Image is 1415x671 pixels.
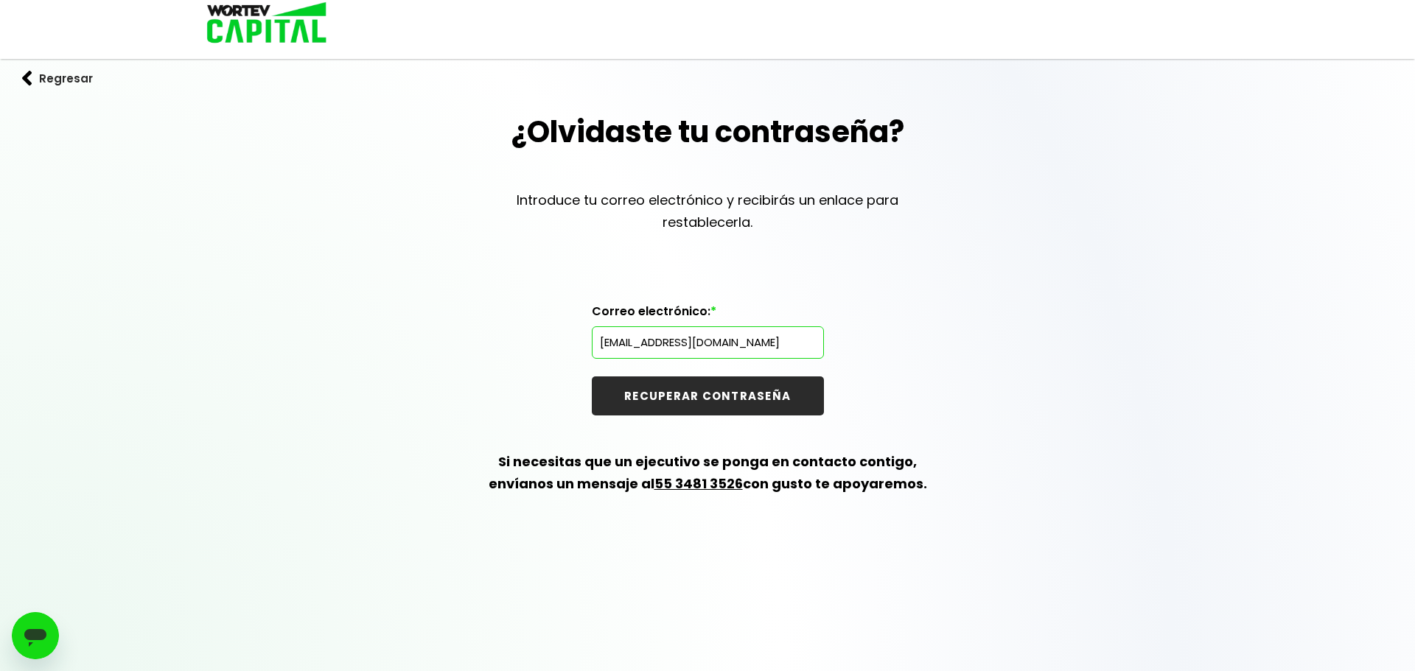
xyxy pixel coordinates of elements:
iframe: Botón para iniciar la ventana de mensajería [12,612,59,659]
a: 55 3481 3526 [654,474,743,493]
h1: ¿Olvidaste tu contraseña? [511,110,904,154]
button: RECUPERAR CONTRASEÑA [592,376,824,415]
img: flecha izquierda [22,71,32,86]
p: Introduce tu correo electrónico y recibirás un enlace para restablecerla. [486,189,929,233]
b: Si necesitas que un ejecutivo se ponga en contacto contigo, envíanos un mensaje al con gusto te a... [489,452,927,493]
label: Correo electrónico: [592,304,824,326]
